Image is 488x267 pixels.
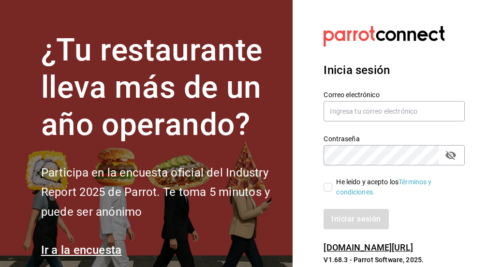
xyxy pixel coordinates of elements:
a: Ir a la encuesta [41,243,122,257]
div: He leído y acepto los [336,177,457,197]
label: Correo electrónico [324,91,465,98]
label: Contraseña [324,135,465,142]
h1: ¿Tu restaurante lleva más de un año operando? [41,32,281,143]
a: [DOMAIN_NAME][URL] [324,242,413,252]
input: Ingresa tu correo electrónico [324,101,465,121]
button: passwordField [443,147,459,163]
h2: Participa en la encuesta oficial del Industry Report 2025 de Parrot. Te toma 5 minutos y puede se... [41,163,281,222]
h3: Inicia sesión [324,61,465,79]
p: V1.68.3 - Parrot Software, 2025. [324,255,465,265]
